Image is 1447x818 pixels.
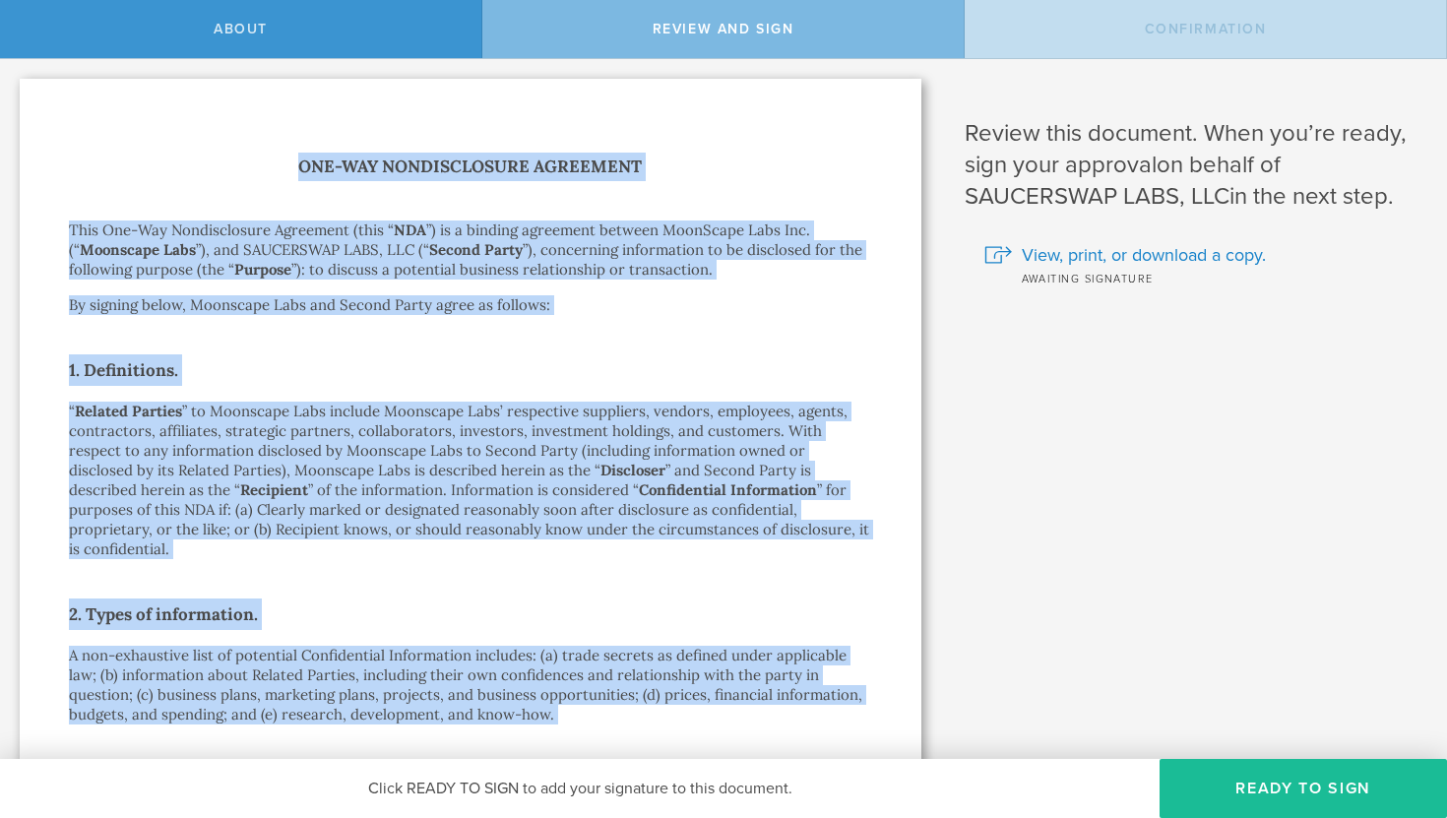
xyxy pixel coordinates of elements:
[69,646,872,724] p: A non-exhaustive list of potential Confidential Information includes: (a) trade secrets as define...
[639,480,817,499] strong: Confidential Information
[1022,242,1266,268] span: View, print, or download a copy.
[214,21,268,37] span: About
[69,153,872,181] h1: One-Way Nondisclosure Agreement
[234,260,291,279] strong: Purpose
[69,598,872,630] h2: 2. Types of information.
[69,402,872,559] p: “ ” to Moonscape Labs include Moonscape Labs’ respective suppliers, vendors, employees, agents, c...
[653,21,794,37] span: Review and sign
[69,354,872,386] h2: 1. Definitions.
[429,240,523,259] strong: Second Party
[965,151,1281,211] span: on behalf of SAUCERSWAP LABS, LLC
[1145,21,1267,37] span: Confirmation
[69,220,872,280] p: This One-Way Nondisclosure Agreement (this “ ”) is a binding agreement between MoonScape Labs Inc...
[240,480,308,499] strong: Recipient
[75,402,182,420] strong: Related Parties
[965,118,1418,213] h1: Review this document. When you’re ready, sign your approval in the next step.
[80,240,196,259] strong: Moonscape Labs
[984,268,1418,287] div: Awaiting signature
[69,295,872,315] p: By signing below, Moonscape Labs and Second Party agree as follows:
[1160,759,1447,818] button: Ready to Sign
[600,461,665,479] strong: Discloser
[394,220,426,239] strong: NDA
